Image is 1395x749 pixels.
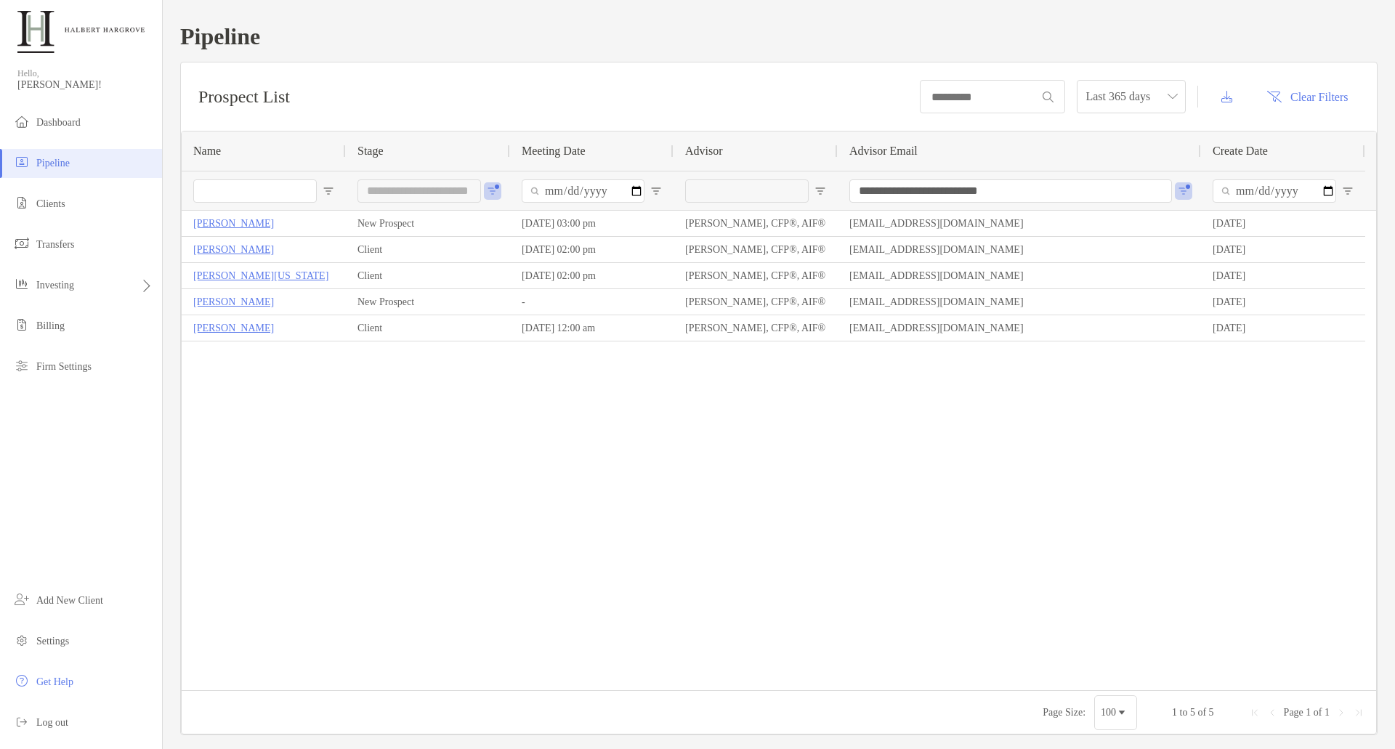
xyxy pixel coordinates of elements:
span: Advisor Email [849,145,918,158]
input: Create Date Filter Input [1213,179,1336,203]
div: [DATE] [1201,211,1365,236]
span: 5 [1190,707,1195,718]
div: [EMAIL_ADDRESS][DOMAIN_NAME] [838,263,1201,288]
span: Stage [357,145,384,158]
span: Page [1284,707,1303,718]
div: [EMAIL_ADDRESS][DOMAIN_NAME] [838,211,1201,236]
button: Open Filter Menu [650,185,662,197]
button: Open Filter Menu [487,185,498,197]
div: Client [346,315,510,341]
img: clients icon [13,194,31,211]
span: Get Help [36,676,73,687]
div: [EMAIL_ADDRESS][DOMAIN_NAME] [838,315,1201,341]
button: Open Filter Menu [1178,185,1189,197]
span: [PERSON_NAME]! [17,79,153,91]
img: settings icon [13,631,31,649]
button: Clear Filters [1255,81,1359,113]
img: get-help icon [13,672,31,689]
span: 5 [1209,707,1214,718]
div: Page Size [1094,695,1137,730]
div: [DATE] 02:00 pm [510,237,674,262]
input: Advisor Email Filter Input [849,179,1172,203]
input: Name Filter Input [193,179,317,203]
span: 1 [1306,707,1311,718]
span: Pipeline [36,158,70,169]
div: Previous Page [1266,707,1278,718]
img: add_new_client icon [13,591,31,608]
span: Dashboard [36,117,81,128]
span: Advisor [685,145,723,158]
div: Next Page [1335,707,1347,718]
div: [DATE] [1201,289,1365,315]
button: Open Filter Menu [323,185,334,197]
input: Meeting Date Filter Input [522,179,644,203]
span: Add New Client [36,595,103,606]
a: [PERSON_NAME] [193,319,274,337]
button: Open Filter Menu [1342,185,1354,197]
div: [EMAIL_ADDRESS][DOMAIN_NAME] [838,289,1201,315]
span: Meeting Date [522,145,586,158]
span: Create Date [1213,145,1268,158]
span: Last 365 days [1085,81,1177,113]
img: dashboard icon [13,113,31,130]
div: [PERSON_NAME], CFP®, AIF® [674,315,838,341]
img: logout icon [13,713,31,730]
div: New Prospect [346,289,510,315]
div: [PERSON_NAME], CFP®, AIF® [674,211,838,236]
img: firm-settings icon [13,357,31,374]
div: Last Page [1353,707,1364,718]
span: Name [193,145,221,158]
h1: Pipeline [180,23,1378,50]
span: Settings [36,636,69,647]
div: Page Size: [1043,707,1085,718]
img: input icon [1043,92,1054,102]
img: Zoe Logo [17,6,145,58]
div: First Page [1249,707,1261,718]
a: [PERSON_NAME] [193,240,274,259]
div: [PERSON_NAME], CFP®, AIF® [674,263,838,288]
div: [DATE] [1201,263,1365,288]
a: [PERSON_NAME] [193,293,274,311]
span: Firm Settings [36,361,92,372]
a: [PERSON_NAME] [193,214,274,232]
div: - [510,289,674,315]
div: [PERSON_NAME], CFP®, AIF® [674,237,838,262]
div: 100 [1101,707,1116,718]
button: Open Filter Menu [814,185,826,197]
div: [DATE] 03:00 pm [510,211,674,236]
span: of [1197,707,1206,718]
span: 1 [1325,707,1330,718]
span: of [1314,707,1322,718]
div: [PERSON_NAME], CFP®, AIF® [674,289,838,315]
span: Log out [36,717,68,728]
img: billing icon [13,316,31,333]
div: Client [346,263,510,288]
div: [DATE] [1201,237,1365,262]
div: [EMAIL_ADDRESS][DOMAIN_NAME] [838,237,1201,262]
div: Client [346,237,510,262]
img: transfers icon [13,235,31,252]
div: [DATE] 02:00 pm [510,263,674,288]
span: Clients [36,198,65,209]
div: [DATE] [1201,315,1365,341]
img: pipeline icon [13,153,31,171]
span: 1 [1172,707,1177,718]
span: Investing [36,280,74,291]
span: Billing [36,320,65,331]
span: to [1180,707,1188,718]
div: New Prospect [346,211,510,236]
span: Transfers [36,239,74,250]
a: [PERSON_NAME][US_STATE] [193,267,328,285]
div: [DATE] 12:00 am [510,315,674,341]
h3: Prospect List [198,87,290,107]
img: investing icon [13,275,31,293]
